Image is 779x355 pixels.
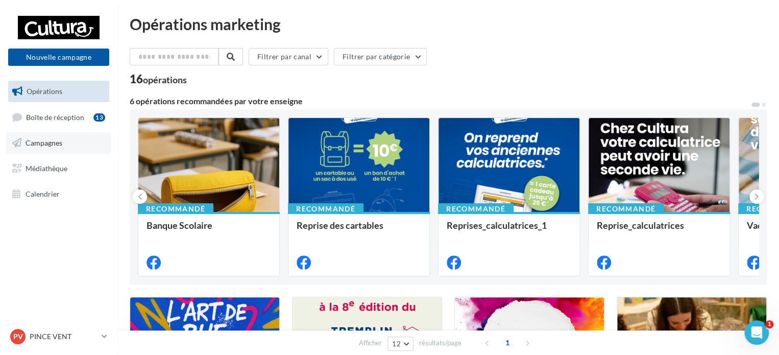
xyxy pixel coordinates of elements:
[334,48,427,65] button: Filtrer par catégorie
[438,203,514,215] div: Recommandé
[27,87,62,96] span: Opérations
[8,327,109,346] a: PV PINCE VENT
[447,220,547,231] span: Reprises_calculatrices_1
[130,16,767,32] div: Opérations marketing
[588,203,664,215] div: Recommandé
[297,220,383,231] span: Reprise des cartables
[359,338,382,348] span: Afficher
[8,49,109,66] button: Nouvelle campagne
[130,74,187,85] div: 16
[6,158,111,179] a: Médiathèque
[288,203,363,215] div: Recommandé
[138,203,213,215] div: Recommandé
[6,106,111,128] a: Boîte de réception13
[597,220,684,231] span: Reprise_calculatrices
[26,112,84,121] span: Boîte de réception
[93,113,105,122] div: 13
[6,183,111,205] a: Calendrier
[419,338,461,348] span: résultats/page
[26,164,67,173] span: Médiathèque
[13,332,23,342] span: PV
[392,340,401,348] span: 12
[6,81,111,102] a: Opérations
[387,337,413,351] button: 12
[147,220,212,231] span: Banque Scolaire
[26,138,62,147] span: Campagnes
[765,320,773,328] span: 1
[6,132,111,154] a: Campagnes
[143,75,187,84] div: opérations
[249,48,328,65] button: Filtrer par canal
[26,189,60,198] span: Calendrier
[499,335,516,351] span: 1
[130,97,750,105] div: 6 opérations recommandées par votre enseigne
[744,320,769,345] iframe: Intercom live chat
[30,332,98,342] p: PINCE VENT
